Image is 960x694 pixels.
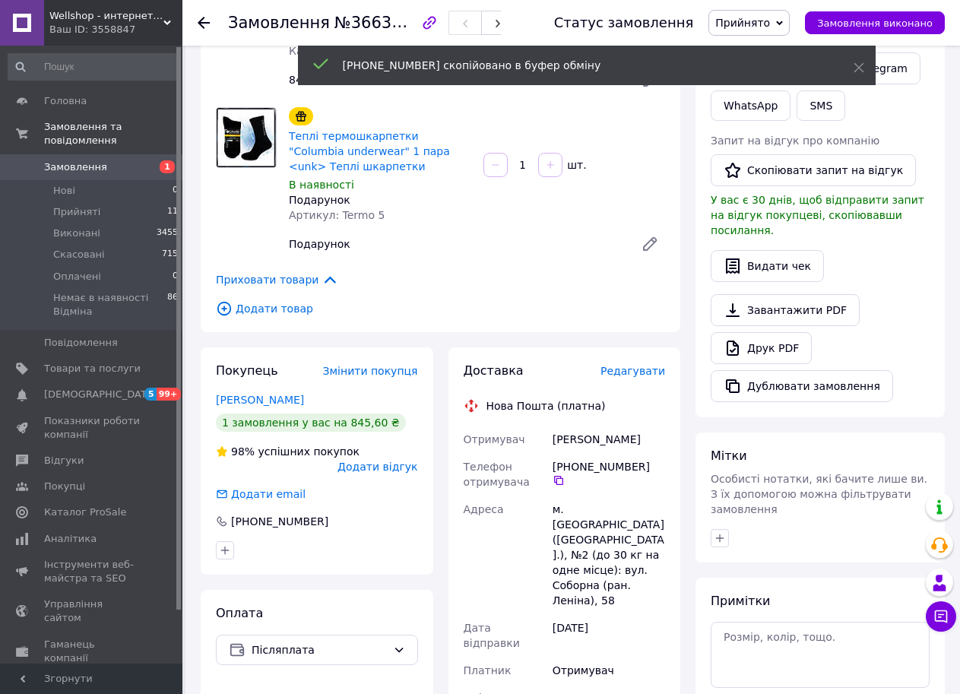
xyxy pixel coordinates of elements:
span: Каталог ProSale [44,505,126,519]
div: [PERSON_NAME] [550,426,668,453]
span: Відгуки [44,454,84,467]
button: Скопіювати запит на відгук [711,154,916,186]
span: Додати відгук [337,461,417,473]
span: Замовлення [44,160,107,174]
span: Адреса [464,503,504,515]
div: Подарунок [289,192,471,208]
span: 1 [160,160,175,173]
div: м. [GEOGRAPHIC_DATA] ([GEOGRAPHIC_DATA].), №2 (до 30 кг на одне місце): вул. Соборна (ран. Леніна... [550,496,668,614]
span: Нові [53,184,75,198]
span: В наявності [289,179,354,191]
div: Статус замовлення [554,15,694,30]
span: 99+ [157,388,182,401]
div: [PHONE_NUMBER] скопійовано в буфер обміну [343,58,816,73]
div: 845.60 ₴ [283,69,629,90]
span: Wellshop - интернет магазин [49,9,163,23]
span: Отримувач [464,433,525,445]
span: Оплата [216,606,263,620]
span: Інструменти веб-майстра та SEO [44,558,141,585]
a: [PERSON_NAME] [216,394,304,406]
button: Чат з покупцем [926,601,956,632]
div: Нова Пошта (платна) [483,398,610,414]
span: 98% [231,445,255,458]
span: Особисті нотатки, які бачите лише ви. З їх допомогою можна фільтрувати замовлення [711,473,927,515]
span: Прийнято [715,17,770,29]
span: Платник [464,664,512,677]
a: Друк PDF [711,332,812,364]
div: [PHONE_NUMBER] [230,514,330,529]
span: Телефон отримувача [464,461,530,488]
button: Дублювати замовлення [711,370,893,402]
span: Змінити покупця [323,365,418,377]
a: Telegram [846,52,920,84]
span: Замовлення [228,14,330,32]
span: Замовлення виконано [817,17,933,29]
button: Замовлення виконано [805,11,945,34]
span: Дата відправки [464,622,520,649]
span: Додати товар [216,300,665,317]
span: [DEMOGRAPHIC_DATA] [44,388,157,401]
span: Артикул: Termo 5 [289,209,385,221]
button: SMS [797,90,845,121]
div: Повернутися назад [198,15,210,30]
span: Примітки [711,594,770,608]
span: Замовлення та повідомлення [44,120,182,147]
span: Каталог ProSale: 161.83 ₴ [289,45,433,57]
span: Управління сайтом [44,597,141,625]
div: Подарунок [283,233,629,255]
div: 1 замовлення у вас на 845,60 ₴ [216,414,406,432]
span: Післяплата [252,642,387,658]
button: Видати чек [711,250,824,282]
div: [PHONE_NUMBER] [553,459,665,486]
div: успішних покупок [216,444,360,459]
div: Додати email [230,486,307,502]
span: Показники роботи компанії [44,414,141,442]
span: 86 [167,291,178,318]
span: Гаманець компанії [44,638,141,665]
span: Прийняті [53,205,100,219]
span: Головна [44,94,87,108]
span: Скасовані [53,248,105,261]
span: Виконані [53,227,100,240]
div: [DATE] [550,614,668,657]
div: Додати email [214,486,307,502]
input: Пошук [8,53,179,81]
span: Доставка [464,363,524,378]
span: Редагувати [600,365,665,377]
span: Товари та послуги [44,362,141,376]
a: Редагувати [635,229,665,259]
span: У вас є 30 днів, щоб відправити запит на відгук покупцеві, скопіювавши посилання. [711,194,924,236]
span: Запит на відгук про компанію [711,135,879,147]
div: шт. [564,157,588,173]
span: 0 [173,184,178,198]
span: Покупці [44,480,85,493]
span: Немає в наявності Відміна [53,291,167,318]
span: 11 [167,205,178,219]
span: 0 [173,270,178,284]
span: Покупець [216,363,278,378]
div: Ваш ID: 3558847 [49,23,182,36]
span: 5 [144,388,157,401]
span: Повідомлення [44,336,118,350]
span: Мітки [711,448,747,463]
span: Приховати товари [216,271,338,288]
img: Теплі термошкарпетки "Columbia underwear" 1 пара <unk> Теплі шкарпетки [217,108,276,167]
span: 3455 [157,227,178,240]
span: Аналітика [44,532,97,546]
span: 715 [162,248,178,261]
span: Оплачені [53,270,101,284]
a: Теплі термошкарпетки "Columbia underwear" 1 пара <unk> Теплі шкарпетки [289,130,450,173]
span: №366336688 [334,13,442,32]
a: WhatsApp [711,90,790,121]
a: Завантажити PDF [711,294,860,326]
div: Отримувач [550,657,668,684]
